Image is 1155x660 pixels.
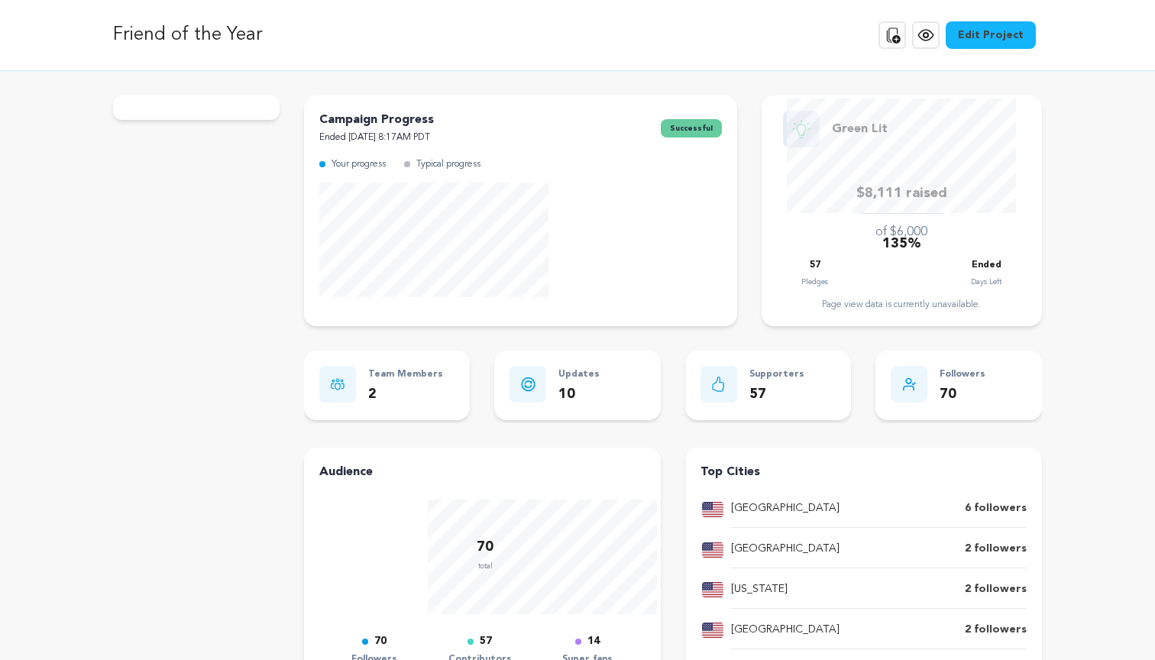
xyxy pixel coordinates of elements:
[558,383,600,406] p: 10
[731,500,840,518] p: [GEOGRAPHIC_DATA]
[731,621,840,639] p: [GEOGRAPHIC_DATA]
[946,21,1036,49] a: Edit Project
[972,257,1001,274] p: Ended
[801,274,828,290] p: Pledges
[480,632,492,651] p: 57
[332,156,386,173] p: Your progress
[416,156,480,173] p: Typical progress
[319,111,434,129] p: Campaign Progress
[661,119,722,137] span: successful
[558,366,600,383] p: Updates
[749,366,804,383] p: Supporters
[113,21,262,49] p: Friend of the Year
[965,540,1027,558] p: 2 followers
[882,233,921,255] p: 135%
[374,632,387,651] p: 70
[477,558,493,574] p: total
[587,632,600,651] p: 14
[731,540,840,558] p: [GEOGRAPHIC_DATA]
[940,383,985,406] p: 70
[749,383,804,406] p: 57
[965,500,1027,518] p: 6 followers
[731,581,788,599] p: [US_STATE]
[965,581,1027,599] p: 2 followers
[940,366,985,383] p: Followers
[810,257,820,274] p: 57
[777,299,1027,311] div: Page view data is currently unavailable.
[477,536,493,558] p: 70
[368,383,443,406] p: 2
[368,366,443,383] p: Team Members
[319,463,645,481] h4: Audience
[319,129,434,147] p: Ended [DATE] 8:17AM PDT
[700,463,1027,481] h4: Top Cities
[965,621,1027,639] p: 2 followers
[875,223,927,241] p: of $6,000
[971,274,1001,290] p: Days Left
